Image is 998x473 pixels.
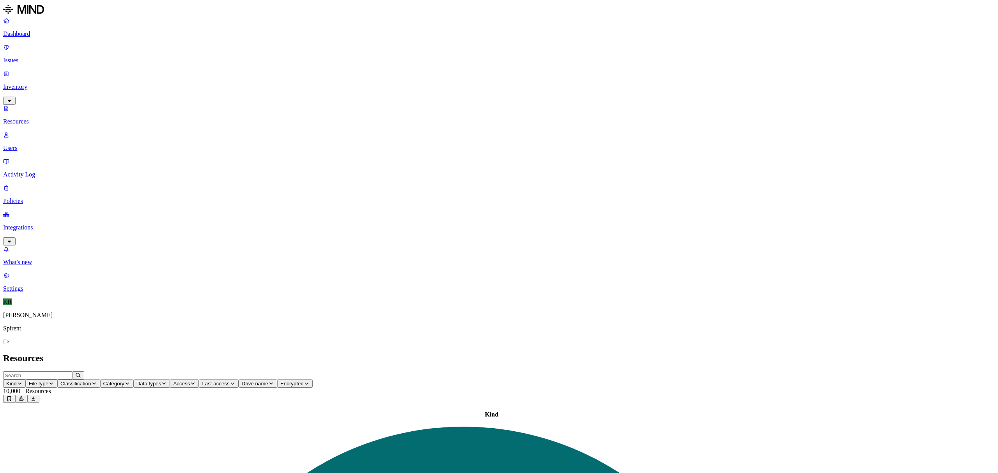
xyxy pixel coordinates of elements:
[173,381,190,387] span: Access
[3,272,995,292] a: Settings
[3,83,995,90] p: Inventory
[60,381,91,387] span: Classification
[3,3,995,17] a: MIND
[3,353,995,364] h2: Resources
[29,381,48,387] span: File type
[3,171,995,178] p: Activity Log
[3,131,995,152] a: Users
[103,381,124,387] span: Category
[6,381,17,387] span: Kind
[280,381,304,387] span: Encrypted
[242,381,268,387] span: Drive name
[3,17,995,37] a: Dashboard
[3,57,995,64] p: Issues
[3,158,995,178] a: Activity Log
[3,371,72,379] input: Search
[3,388,51,394] span: 10,000+ Resources
[136,381,161,387] span: Data types
[3,224,995,231] p: Integrations
[3,211,995,244] a: Integrations
[3,184,995,205] a: Policies
[3,145,995,152] p: Users
[3,105,995,125] a: Resources
[3,298,12,305] span: KR
[202,381,229,387] span: Last access
[3,325,995,332] p: Spirent
[4,411,979,418] div: Kind
[3,259,995,266] p: What's new
[3,30,995,37] p: Dashboard
[3,70,995,104] a: Inventory
[3,198,995,205] p: Policies
[3,245,995,266] a: What's new
[3,44,995,64] a: Issues
[3,3,44,16] img: MIND
[3,118,995,125] p: Resources
[3,285,995,292] p: Settings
